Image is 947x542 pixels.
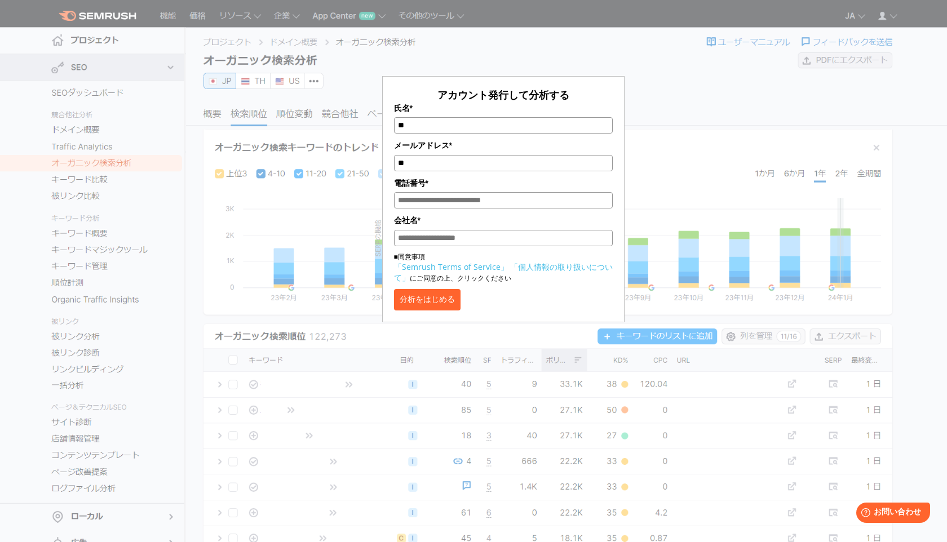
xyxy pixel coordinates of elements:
[394,139,613,152] label: メールアドレス*
[394,261,613,283] a: 「個人情報の取り扱いについて」
[437,88,569,101] span: アカウント発行して分析する
[394,261,508,272] a: 「Semrush Terms of Service」
[394,289,461,310] button: 分析をはじめる
[394,177,613,189] label: 電話番号*
[394,252,613,283] p: ■同意事項 にご同意の上、クリックください
[847,498,935,530] iframe: Help widget launcher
